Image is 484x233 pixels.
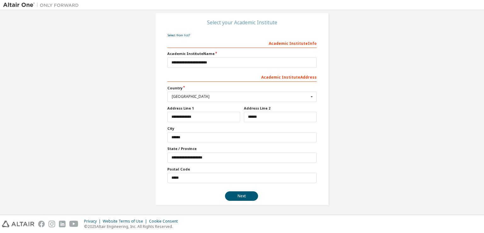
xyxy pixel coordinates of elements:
[149,219,181,224] div: Cookie Consent
[167,106,240,111] label: Address Line 1
[167,167,317,172] label: Postal Code
[207,21,277,24] div: Select your Academic Institute
[84,219,103,224] div: Privacy
[2,221,34,227] img: altair_logo.svg
[244,106,317,111] label: Address Line 2
[167,126,317,131] label: City
[69,221,78,227] img: youtube.svg
[3,2,82,8] img: Altair One
[38,221,45,227] img: facebook.svg
[167,33,190,37] a: Select from list?
[167,38,317,48] div: Academic Institute Info
[225,191,258,201] button: Next
[84,224,181,229] p: © 2025 Altair Engineering, Inc. All Rights Reserved.
[167,146,317,151] label: State / Province
[103,219,149,224] div: Website Terms of Use
[59,221,66,227] img: linkedin.svg
[172,95,309,99] div: [GEOGRAPHIC_DATA]
[167,86,317,91] label: Country
[167,72,317,82] div: Academic Institute Address
[49,221,55,227] img: instagram.svg
[167,51,317,56] label: Academic Institute Name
